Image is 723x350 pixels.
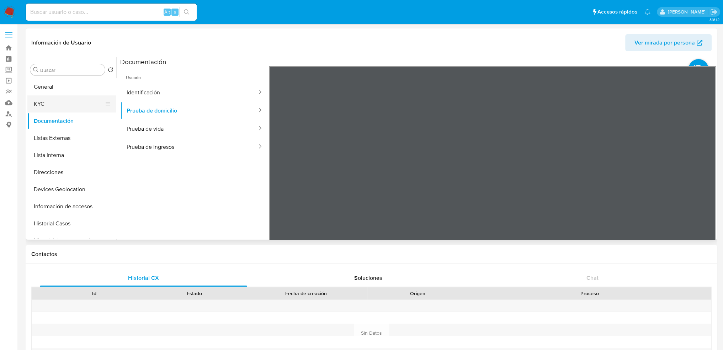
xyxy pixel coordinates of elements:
[27,130,116,147] button: Listas Externas
[108,67,113,75] button: Volver al orden por defecto
[174,9,176,15] span: s
[473,290,706,297] div: Proceso
[634,34,695,51] span: Ver mirada por persona
[26,7,197,17] input: Buscar usuario o caso...
[27,181,116,198] button: Devices Geolocation
[27,215,116,232] button: Historial Casos
[354,274,382,282] span: Soluciones
[40,67,102,73] input: Buscar
[597,8,637,16] span: Accesos rápidos
[49,290,139,297] div: Id
[27,232,116,249] button: Historial de conversaciones
[31,39,91,46] h1: Información de Usuario
[149,290,240,297] div: Estado
[668,9,708,15] p: loui.hernandezrodriguez@mercadolibre.com.mx
[27,164,116,181] button: Direcciones
[250,290,362,297] div: Fecha de creación
[128,274,159,282] span: Historial CX
[164,9,170,15] span: Alt
[710,8,718,16] a: Salir
[33,67,39,73] button: Buscar
[27,198,116,215] button: Información de accesos
[31,251,712,258] h1: Contactos
[179,7,194,17] button: search-icon
[372,290,463,297] div: Origen
[27,147,116,164] button: Lista Interna
[586,274,599,282] span: Chat
[625,34,712,51] button: Ver mirada por persona
[27,78,116,95] button: General
[644,9,650,15] a: Notificaciones
[27,95,111,113] button: KYC
[27,113,116,130] button: Documentación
